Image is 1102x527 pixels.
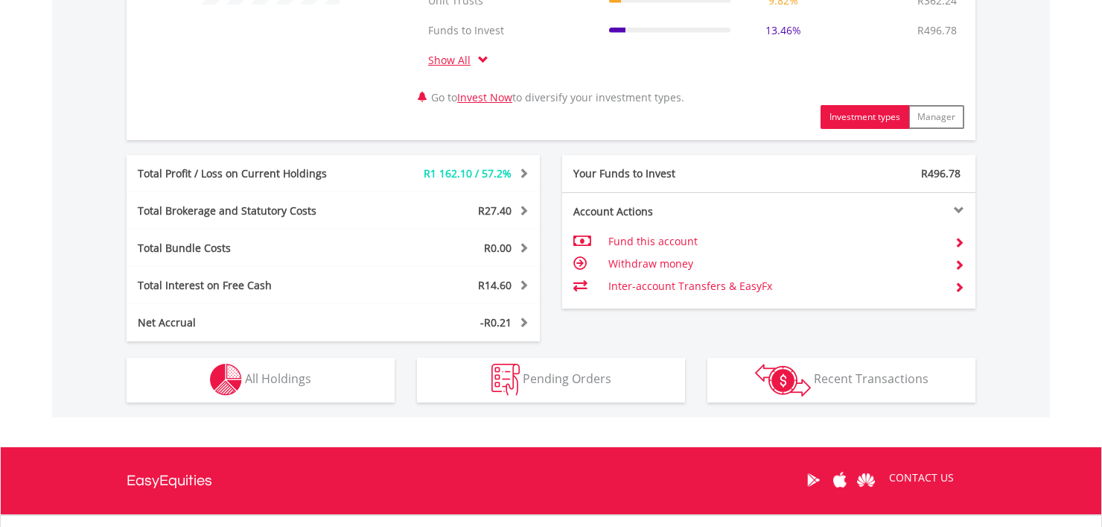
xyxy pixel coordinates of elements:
[127,241,368,256] div: Total Bundle Costs
[127,358,395,403] button: All Holdings
[421,16,602,45] td: Funds to Invest
[424,166,512,180] span: R1 162.10 / 57.2%
[827,457,853,503] a: Apple
[478,278,512,292] span: R14.60
[484,241,512,255] span: R0.00
[800,457,827,503] a: Google Play
[127,278,368,293] div: Total Interest on Free Cash
[127,447,212,514] a: EasyEquities
[755,364,811,397] img: transactions-zar-wht.png
[491,364,520,396] img: pending_instructions-wht.png
[478,203,512,218] span: R27.40
[127,203,368,218] div: Total Brokerage and Statutory Costs
[608,230,943,253] td: Fund this account
[921,166,961,180] span: R496.78
[457,90,512,104] a: Invest Now
[608,275,943,297] td: Inter-account Transfers & EasyFx
[707,358,975,403] button: Recent Transactions
[853,457,879,503] a: Huawei
[910,16,964,45] td: R496.78
[523,370,611,387] span: Pending Orders
[210,364,242,396] img: holdings-wht.png
[814,370,929,387] span: Recent Transactions
[738,16,829,45] td: 13.46%
[879,457,964,499] a: CONTACT US
[417,358,685,403] button: Pending Orders
[908,105,964,129] button: Manager
[428,53,478,67] a: Show All
[127,166,368,181] div: Total Profit / Loss on Current Holdings
[245,370,311,387] span: All Holdings
[562,204,769,219] div: Account Actions
[821,105,909,129] button: Investment types
[562,166,769,181] div: Your Funds to Invest
[480,315,512,329] span: -R0.21
[127,315,368,330] div: Net Accrual
[608,253,943,275] td: Withdraw money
